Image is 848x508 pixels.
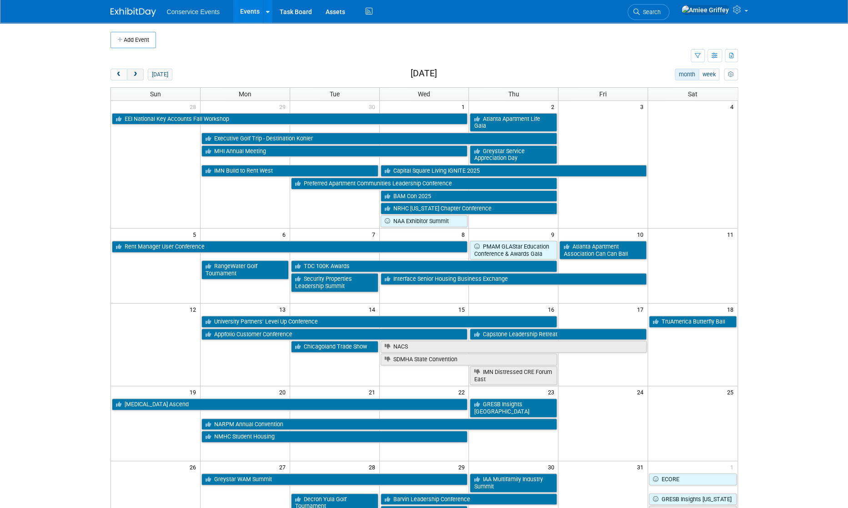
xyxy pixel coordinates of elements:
[728,72,734,78] i: Personalize Calendar
[201,431,468,443] a: NMHC Student Housing
[201,418,557,430] a: NARPM Annual Convention
[508,90,519,98] span: Thu
[550,101,558,112] span: 2
[148,69,172,80] button: [DATE]
[636,386,647,398] span: 24
[381,273,647,285] a: Interface Senior Housing Business Exchange
[368,101,379,112] span: 30
[470,473,557,492] a: IAA Multifamily Industry Summit
[649,316,736,328] a: TruAmerica Butterfly Ball
[371,229,379,240] span: 7
[639,101,647,112] span: 3
[381,341,647,353] a: NACS
[239,90,251,98] span: Mon
[681,5,729,15] img: Amiee Griffey
[698,69,719,80] button: week
[470,366,557,385] a: IMN Distressed CRE Forum East
[381,215,468,227] a: NAA Exhibitor Summit
[559,241,647,259] a: Atlanta Apartment Association Can Can Ball
[201,145,468,157] a: MHI Annual Meeting
[368,461,379,473] span: 28
[729,461,738,473] span: 1
[675,69,699,80] button: month
[189,386,200,398] span: 19
[167,8,220,15] span: Conservice Events
[636,229,647,240] span: 10
[649,473,736,485] a: ECORE
[278,461,290,473] span: 27
[410,69,437,79] h2: [DATE]
[201,473,468,485] a: Greystar WAM Summit
[726,229,738,240] span: 11
[418,90,430,98] span: Wed
[201,133,557,144] a: Executive Golf Trip - Destination Kohler
[368,386,379,398] span: 21
[470,398,557,417] a: GRESB Insights [GEOGRAPHIC_DATA]
[381,493,557,505] a: Barvin Leadership Conference
[460,101,468,112] span: 1
[281,229,290,240] span: 6
[547,461,558,473] span: 30
[724,69,738,80] button: myCustomButton
[112,241,468,253] a: Rent Manager User Conference
[627,4,669,20] a: Search
[189,304,200,315] span: 12
[381,190,557,202] a: BAM Con 2025
[649,493,736,505] a: GRESB Insights [US_STATE]
[278,304,290,315] span: 13
[550,229,558,240] span: 9
[278,101,290,112] span: 29
[729,101,738,112] span: 4
[470,145,557,164] a: Greystar Service Appreciation Day
[201,260,289,279] a: RangeWater Golf Tournament
[278,386,290,398] span: 20
[192,229,200,240] span: 5
[636,461,647,473] span: 31
[110,32,156,48] button: Add Event
[110,69,127,80] button: prev
[381,354,557,365] a: SDMHA State Convention
[457,461,468,473] span: 29
[189,101,200,112] span: 28
[330,90,340,98] span: Tue
[201,165,378,177] a: IMN Build to Rent West
[640,9,661,15] span: Search
[291,341,378,353] a: Chicagoland Trade Show
[470,241,557,259] a: PMAM GLAStar Education Conference & Awards Gala
[291,260,557,272] a: TDC 100K Awards
[460,229,468,240] span: 8
[470,113,557,132] a: Atlanta Apartment Life Gala
[368,304,379,315] span: 14
[189,461,200,473] span: 26
[110,8,156,17] img: ExhibitDay
[127,69,144,80] button: next
[547,304,558,315] span: 16
[470,329,647,340] a: Capstone Leadership Retreat
[291,178,557,189] a: Preferred Apartment Communities Leadership Conference
[726,304,738,315] span: 18
[636,304,647,315] span: 17
[112,113,468,125] a: EEI National Key Accounts Fall Workshop
[688,90,697,98] span: Sat
[457,386,468,398] span: 22
[726,386,738,398] span: 25
[150,90,161,98] span: Sun
[599,90,607,98] span: Fri
[547,386,558,398] span: 23
[201,316,557,328] a: University Partners’ Level Up Conference
[457,304,468,315] span: 15
[381,165,647,177] a: Capital Square Living IGNITE 2025
[381,203,557,214] a: NRHC [US_STATE] Chapter Conference
[201,329,468,340] a: Appfolio Customer Conference
[291,273,378,292] a: Security Properties Leadership Summit
[112,398,468,410] a: [MEDICAL_DATA] Ascend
